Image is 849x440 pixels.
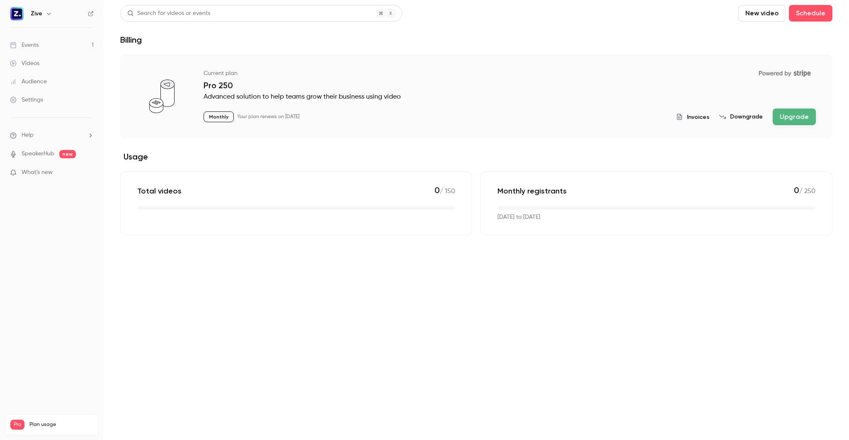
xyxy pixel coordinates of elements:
[204,69,238,77] p: Current plan
[22,168,53,177] span: What's new
[204,92,816,102] p: Advanced solution to help teams grow their business using video
[31,10,42,18] h6: Zive
[10,96,43,104] div: Settings
[120,152,832,162] h2: Usage
[719,113,763,121] button: Downgrade
[794,185,815,196] p: / 250
[773,109,816,125] button: Upgrade
[676,113,709,121] button: Invoices
[127,9,210,18] div: Search for videos or events
[10,7,24,20] img: Zive
[687,113,709,121] span: Invoices
[497,213,540,222] p: [DATE] to [DATE]
[22,131,34,140] span: Help
[434,185,455,196] p: / 150
[10,77,47,86] div: Audience
[10,131,94,140] li: help-dropdown-opener
[497,186,567,196] p: Monthly registrants
[10,59,39,68] div: Videos
[29,421,93,428] span: Plan usage
[434,185,440,195] span: 0
[738,5,786,22] button: New video
[84,169,94,176] iframe: Noticeable Trigger
[794,185,799,195] span: 0
[22,150,54,158] a: SpeakerHub
[137,186,182,196] p: Total videos
[120,55,832,235] section: billing
[10,41,39,49] div: Events
[59,150,76,158] span: new
[237,114,299,120] p: Your plan renews on [DATE]
[204,80,816,90] p: Pro 250
[204,111,234,122] p: Monthly
[789,5,832,22] button: Schedule
[10,420,24,430] span: Pro
[120,35,142,45] h1: Billing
